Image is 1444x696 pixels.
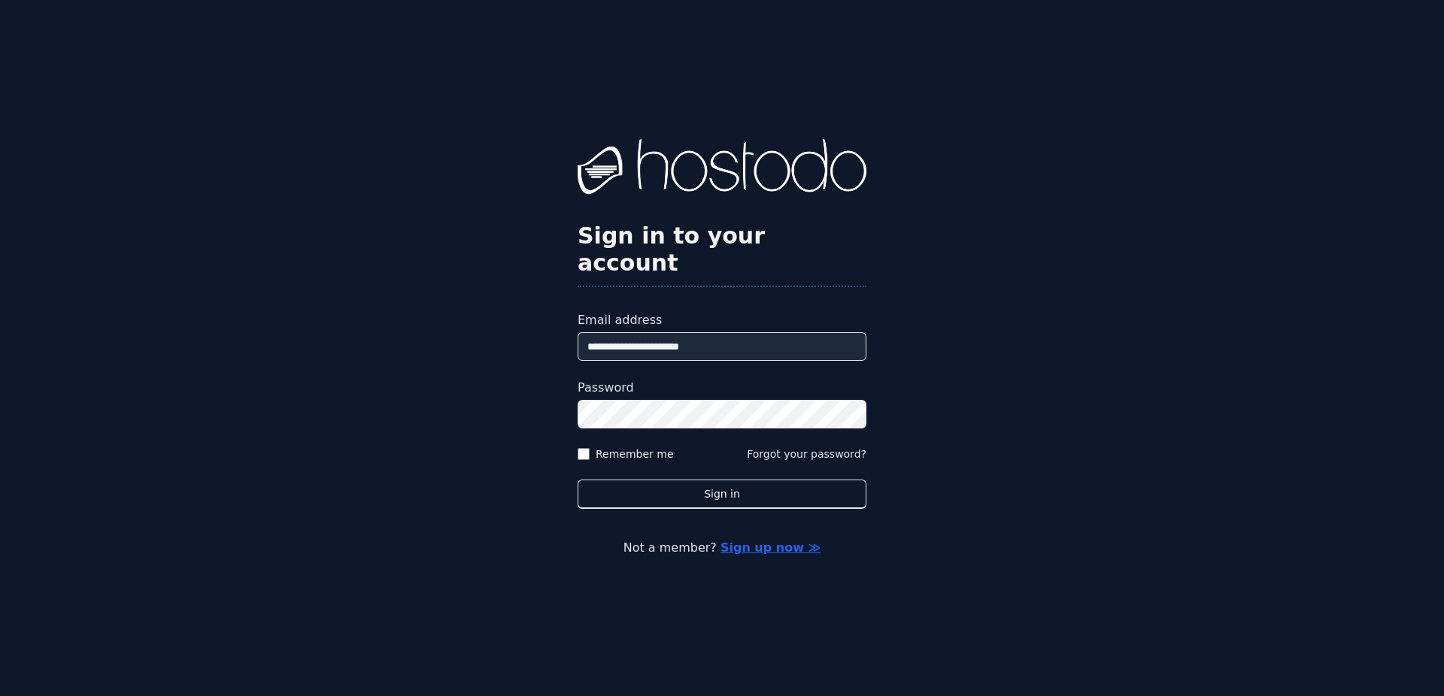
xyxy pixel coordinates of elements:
[578,139,866,199] img: Hostodo
[747,446,866,461] button: Forgot your password?
[72,539,1372,557] p: Not a member?
[578,379,866,397] label: Password
[578,222,866,277] h2: Sign in to your account
[578,311,866,329] label: Email address
[596,446,674,461] label: Remember me
[720,540,821,555] a: Sign up now ≫
[578,480,866,509] button: Sign in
